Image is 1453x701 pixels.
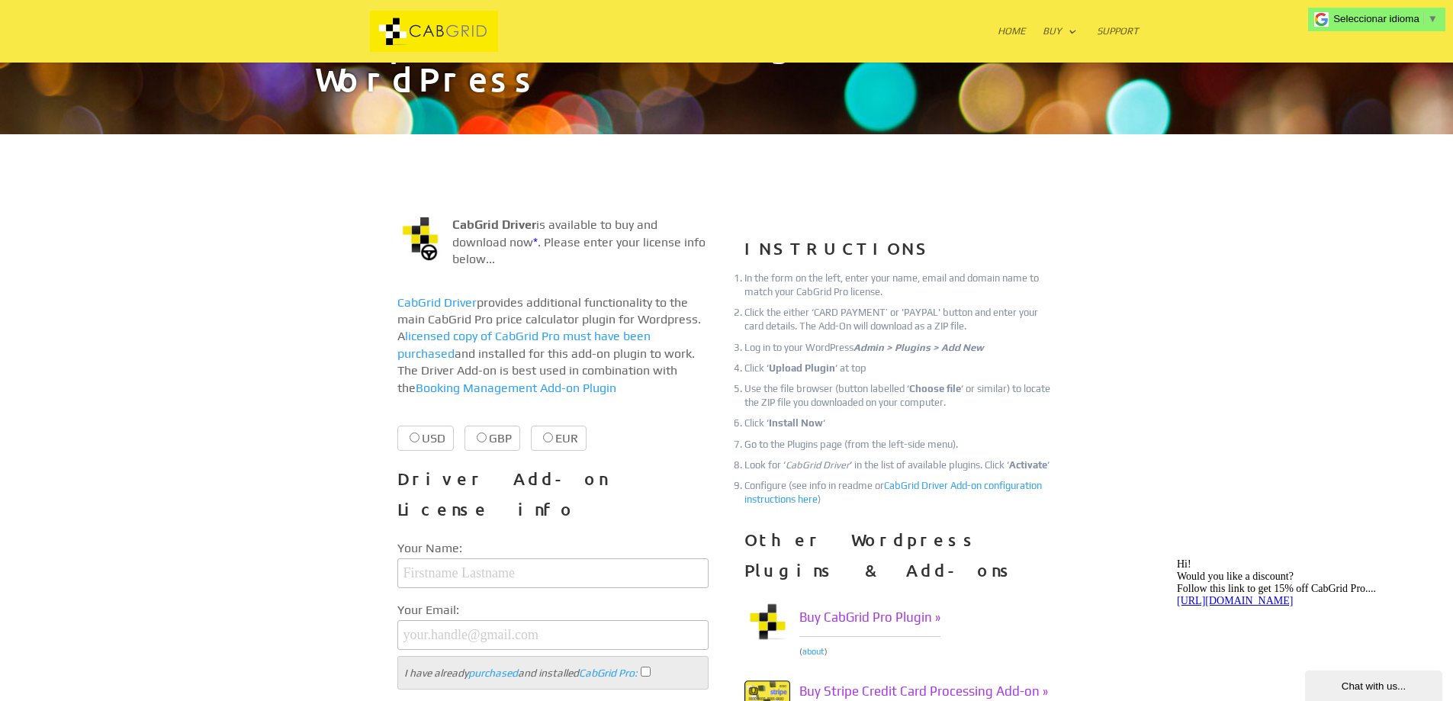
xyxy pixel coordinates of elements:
a: Home [998,26,1026,63]
label: Your Email: [397,600,709,620]
iframe: chat widget [1171,552,1445,663]
span: ▼ [1428,13,1438,24]
strong: Activate [1009,459,1047,471]
iframe: chat widget [1305,667,1445,701]
a: Buy CabGrid Pro Plugin » [799,599,940,637]
li: Click ‘ ‘ [744,416,1056,430]
label: GBP [465,426,520,451]
img: CabGrid Wordpress Plugin [744,599,790,645]
li: In the form on the left, enter your name, email and domain name to match your CabGrid Pro license. [744,272,1056,299]
a: CabGrid Driver Add-on configuration instructions here [744,480,1042,505]
strong: Install Now [769,417,823,429]
strong: Upload Plugin [769,362,835,374]
label: Your Name: [397,539,709,558]
span: Hi! Would you like a discount? Follow this link to get 15% off CabGrid Pro.... [6,6,205,54]
li: Go to the Plugins page (from the left-side menu). [744,438,1056,452]
input: EUR [543,432,553,442]
a: : [635,667,638,679]
a: Buy [1043,26,1077,63]
img: Taxi Driver Wordpress Plugin [397,217,443,262]
a: Support [1097,26,1139,63]
span: ​ [1423,13,1424,24]
label: I have already and installed [404,667,638,679]
a: Seleccionar idioma​ [1333,13,1438,24]
strong: Choose file [909,383,961,394]
a: CabGrid Pro [579,667,635,679]
a: CabGrid Driver [397,295,477,310]
input: GBP [477,432,487,442]
li: Look for ‘ ‘ in the list of available plugins. Click ‘ ‘ [744,458,1056,472]
h3: Other Wordpress Plugins & Add-ons [744,525,1056,593]
h3: Driver Add-on License info [397,464,709,532]
li: Configure (see info in readme or ) [744,479,1056,506]
a: purchased [468,667,518,679]
li: Use the file browser (button labelled ‘ ‘ or similar) to locate the ZIP file you downloaded on yo... [744,382,1056,410]
em: CabGrid Driver [786,459,850,471]
p: provides additional functionality to the main CabGrid Pro price calculator plugin for Wordpress. ... [397,294,709,409]
p: is available to buy and download now . Please enter your license info below... [397,217,709,280]
a: licensed copy of CabGrid Pro must have been purchased [397,329,651,360]
strong: CabGrid Driver [452,217,536,232]
input: your.handle@gmail.com [397,620,709,650]
li: Click ‘ ‘ at top [744,362,1056,375]
span: Seleccionar idioma [1333,13,1419,24]
a: [URL][DOMAIN_NAME] [6,43,122,54]
label: EUR [531,426,587,451]
span: ( ) [799,647,828,656]
a: about [802,647,825,656]
li: Log in to your WordPress [744,341,1056,355]
label: USD [397,426,454,451]
input: USD [410,432,420,442]
li: Click the either ‘CARD PAYMENT’ or 'PAYPAL' button and enter your card details. The Add-On will d... [744,306,1056,333]
div: Hi!Would you like a discount?Follow this link to get 15% off CabGrid Pro....[URL][DOMAIN_NAME] [6,6,281,55]
input: Firstname Lastname [397,558,709,588]
h3: INSTRUCTIONS [744,233,1056,272]
img: CabGrid [318,11,551,53]
a: Booking Management Add-on Plugin [416,381,616,395]
em: Admin > Plugins > Add New [853,342,984,353]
